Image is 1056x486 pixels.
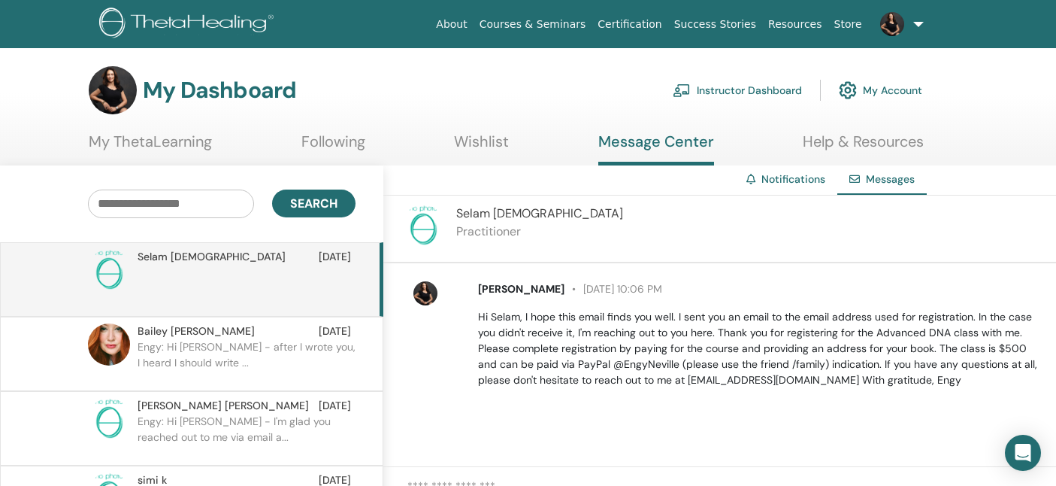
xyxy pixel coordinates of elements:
span: [DATE] 10:06 PM [564,282,662,296]
a: Store [828,11,868,38]
a: Certification [592,11,667,38]
a: About [430,11,473,38]
img: no-photo.png [402,205,444,247]
button: Search [272,190,356,217]
span: Search [290,196,337,211]
a: Wishlist [454,132,509,162]
span: [DATE] [319,398,351,414]
a: Notifications [761,172,825,186]
p: Hi Selam, I hope this email finds you well. I sent you an email to the email address used for reg... [478,309,1039,388]
a: My Account [839,74,922,107]
p: Engy: Hi [PERSON_NAME] - after I wrote you, I heard I should write ... [138,339,356,384]
img: no-photo.png [88,398,130,440]
img: default.jpg [89,66,137,114]
a: My ThetaLearning [89,132,212,162]
a: Message Center [598,132,714,166]
img: logo.png [99,8,279,41]
span: [PERSON_NAME] [PERSON_NAME] [138,398,309,414]
span: [PERSON_NAME] [478,282,564,296]
p: Practitioner [456,223,623,241]
a: Resources [762,11,828,38]
h3: My Dashboard [143,77,296,104]
span: Selam [DEMOGRAPHIC_DATA] [456,205,623,221]
img: cog.svg [839,77,857,103]
span: [DATE] [319,249,351,265]
a: Following [301,132,365,162]
img: default.jpg [880,12,904,36]
a: Courses & Seminars [474,11,592,38]
p: Engy: Hi [PERSON_NAME] - I'm glad you reached out to me via email a... [138,414,356,459]
span: [DATE] [319,323,351,339]
img: no-photo.png [88,249,130,291]
a: Instructor Dashboard [673,74,802,107]
span: Messages [866,172,915,186]
img: chalkboard-teacher.svg [673,84,691,97]
div: Open Intercom Messenger [1005,435,1041,471]
img: default.jpg [413,281,437,305]
a: Help & Resources [803,132,924,162]
a: Success Stories [668,11,762,38]
img: default.jpg [88,323,130,366]
span: Selam [DEMOGRAPHIC_DATA] [138,249,286,265]
span: Bailey [PERSON_NAME] [138,323,255,339]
